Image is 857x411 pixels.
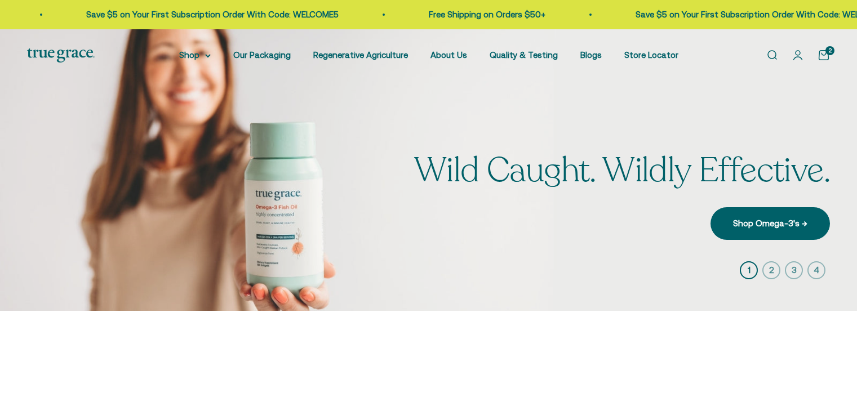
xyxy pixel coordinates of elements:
[414,148,830,194] split-lines: Wild Caught. Wildly Effective.
[428,10,544,19] a: Free Shipping on Orders $50+
[825,46,834,55] cart-count: 2
[711,207,830,240] a: Shop Omega-3's →
[179,48,211,62] summary: Shop
[785,261,803,279] button: 3
[313,50,408,60] a: Regenerative Agriculture
[624,50,678,60] a: Store Locator
[807,261,825,279] button: 4
[740,261,758,279] button: 1
[430,50,467,60] a: About Us
[233,50,291,60] a: Our Packaging
[490,50,558,60] a: Quality & Testing
[762,261,780,279] button: 2
[85,8,338,21] p: Save $5 on Your First Subscription Order With Code: WELCOME5
[580,50,602,60] a: Blogs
